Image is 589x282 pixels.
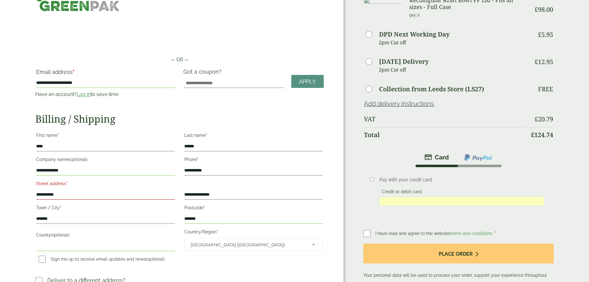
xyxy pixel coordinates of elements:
[184,228,323,238] label: Country/Region
[73,69,75,75] abbr: required
[409,13,420,17] small: Qty: 5
[364,127,526,142] th: Total
[450,231,492,236] a: terms and conditions
[379,65,526,74] p: 2pm Cut off
[379,189,424,196] label: Credit or debit card
[379,38,526,47] p: 2pm Cut off
[35,91,176,98] p: Have an account? to save time
[364,112,526,127] th: VAT
[35,113,324,125] h2: Billing / Shipping
[206,133,207,138] abbr: required
[66,181,68,186] abbr: required
[535,5,553,14] bdi: 98.00
[425,154,449,161] img: stripe.png
[216,229,218,234] abbr: required
[36,155,175,166] label: Company name
[538,85,553,93] p: Free
[184,131,323,141] label: Last name
[535,58,553,66] bdi: 12.95
[183,68,224,78] label: Got a coupon?
[69,157,87,162] span: (optional)
[363,244,553,264] button: Place order
[379,31,450,37] label: DPD Next Working Day
[36,179,175,190] label: Street address
[77,91,91,97] a: Log in
[39,256,46,263] input: Sign me up to receive email updates and news(optional)
[184,155,323,166] label: Phone
[291,75,324,88] a: Apply
[495,231,496,236] abbr: required
[538,30,553,39] bdi: 5.95
[184,238,323,251] span: Country/Region
[381,198,542,204] iframe: Secure card payment input frame
[379,176,544,183] p: Pay with your credit card.
[35,56,324,63] p: — OR —
[191,238,304,251] span: United Kingdom (UK)
[197,157,198,162] abbr: required
[35,36,324,49] iframe: Secure payment button frame
[375,231,493,236] span: I have read and agree to the website
[364,100,434,107] a: Add delivery instructions
[535,5,538,14] span: £
[36,257,167,263] label: Sign me up to receive email updates and news
[203,205,205,210] abbr: required
[379,59,429,65] label: [DATE] Delivery
[535,58,538,66] span: £
[36,131,175,141] label: First name
[531,131,534,139] span: £
[379,86,484,92] label: Collection from Leeds Store (LS27)
[538,30,541,39] span: £
[146,257,165,262] span: (optional)
[51,232,70,237] span: (optional)
[535,115,538,123] span: £
[36,69,175,78] label: Email address
[58,133,59,138] abbr: required
[464,154,493,162] img: ppcp-gateway.png
[36,231,175,241] label: County
[184,203,323,214] label: Postcode
[60,205,61,210] abbr: required
[535,115,553,123] bdi: 20.79
[299,78,316,85] span: Apply
[531,131,553,139] bdi: 124.74
[36,203,175,214] label: Town / City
